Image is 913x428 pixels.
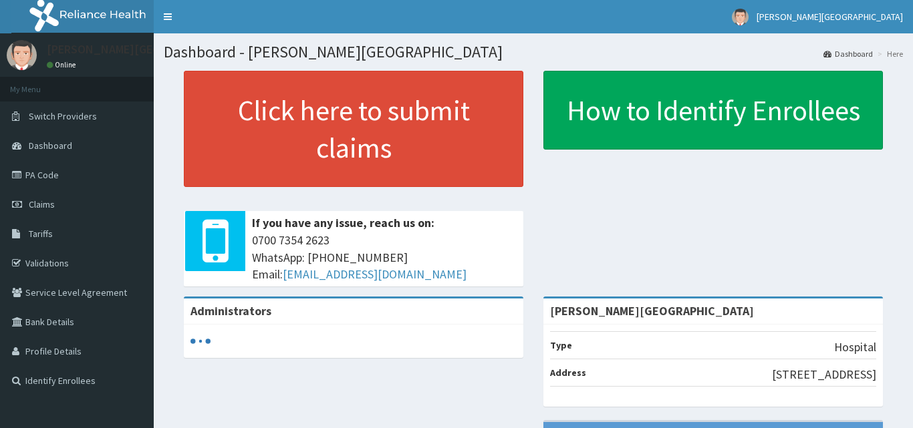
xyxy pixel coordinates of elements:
[29,110,97,122] span: Switch Providers
[550,303,754,318] strong: [PERSON_NAME][GEOGRAPHIC_DATA]
[543,71,883,150] a: How to Identify Enrollees
[757,11,903,23] span: [PERSON_NAME][GEOGRAPHIC_DATA]
[252,215,434,230] b: If you have any issue, reach us on:
[252,232,517,283] span: 0700 7354 2623 WhatsApp: [PHONE_NUMBER] Email:
[47,60,79,69] a: Online
[7,40,37,70] img: User Image
[29,228,53,240] span: Tariffs
[834,339,876,356] p: Hospital
[29,140,72,152] span: Dashboard
[29,198,55,210] span: Claims
[772,366,876,383] p: [STREET_ADDRESS]
[164,43,903,61] h1: Dashboard - [PERSON_NAME][GEOGRAPHIC_DATA]
[550,367,586,379] b: Address
[732,9,749,25] img: User Image
[190,303,271,318] b: Administrators
[184,71,523,187] a: Click here to submit claims
[47,43,245,55] p: [PERSON_NAME][GEOGRAPHIC_DATA]
[550,339,572,351] b: Type
[190,331,211,351] svg: audio-loading
[823,48,873,59] a: Dashboard
[874,48,903,59] li: Here
[283,266,467,282] a: [EMAIL_ADDRESS][DOMAIN_NAME]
